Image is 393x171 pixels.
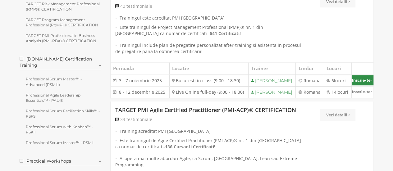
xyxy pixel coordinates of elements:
[352,75,373,85] a: Inscrie-te
[248,86,296,98] td: [PERSON_NAME]
[115,106,296,114] a: TARGET PMI Agile Certified Practitioner (PMI-ACP)® CERTIFICATION
[20,31,101,45] a: TARGET PMI Professional in Business Analysis (PMI-PBA)® CERTIFICATION
[169,86,248,98] td: Live Online full-day (9:00 - 18:30)
[334,78,346,83] span: locuri
[169,63,248,75] th: Locatie
[248,63,296,75] th: Trainer
[119,89,165,95] span: 8 - 12 decembrie 2025
[336,89,348,95] span: locuri
[115,15,303,21] li: Trainingul este acreditat PMI [GEOGRAPHIC_DATA]
[248,75,296,87] td: [PERSON_NAME]
[115,42,303,55] li: Trainingul include plan de pregatire personalizat after-training si asistenta in procesul de preg...
[320,109,355,121] a: Vezi detalii
[20,16,101,29] a: TARGET Program Management Professional (PgMP)® CERTIFICATION
[20,138,101,147] a: Professional Scrum Master™ - PSM I
[296,75,324,87] td: Romana
[115,137,303,152] li: Este trainingul de Agile Certified Practitioner (PMI-ACP)® nr. 1 din [GEOGRAPHIC_DATA] ca numar d...
[119,78,162,83] span: 3 - 7 noiembrie 2025
[111,63,169,75] th: Perioada
[296,63,324,75] th: Limba
[20,91,101,105] a: Professional Agile Leadership Essentials™ - PAL-E
[20,107,101,120] a: Professional Scrum Facilitation Skills™ - PSFS
[20,56,101,70] label: [DOMAIN_NAME] Certification Training
[165,144,215,150] a: 136 Cursanti Certificati!
[352,87,373,97] a: Inscrie-te
[20,123,101,136] a: Professional Scrum with Kanban™ - PSK I
[210,30,241,36] strong: 641 Certificati!
[296,86,324,98] td: Romana
[120,3,152,9] span: 40 testimoniale
[115,3,152,9] a: 40 testimoniale
[115,116,152,123] a: 33 testimoniale
[20,158,101,166] label: Practical Workshops
[169,75,248,87] td: Bucuresti in class (9:00 - 18:30)
[20,75,101,88] a: Professional Scrum Master™ - Advanced (PSM II)
[324,86,351,98] td: 14
[115,24,303,39] li: Este trainingul de Project Management Professional (PMP)® nr. 1 din [GEOGRAPHIC_DATA] ca numar de...
[324,75,351,87] td: 6
[210,30,241,37] a: 641 Certificati!
[120,116,152,122] span: 33 testimoniale
[324,63,351,75] th: Locuri
[115,155,303,168] li: Acopera mai multe abordari Agile, ca Scrum, [GEOGRAPHIC_DATA], Lean sau Extreme Programming
[115,128,303,134] li: Training acreditat PMI [GEOGRAPHIC_DATA]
